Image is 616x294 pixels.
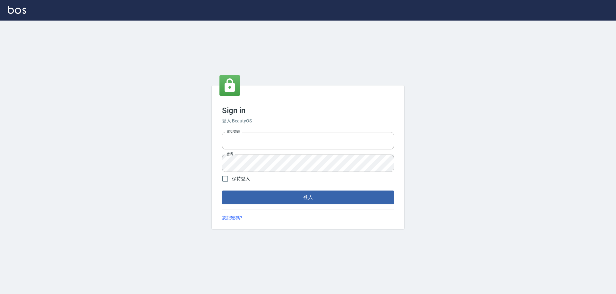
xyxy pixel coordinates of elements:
[222,215,242,221] a: 忘記密碼?
[227,152,233,156] label: 密碼
[8,6,26,14] img: Logo
[222,118,394,124] h6: 登入 BeautyOS
[227,129,240,134] label: 電話號碼
[232,175,250,182] span: 保持登入
[222,106,394,115] h3: Sign in
[222,191,394,204] button: 登入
